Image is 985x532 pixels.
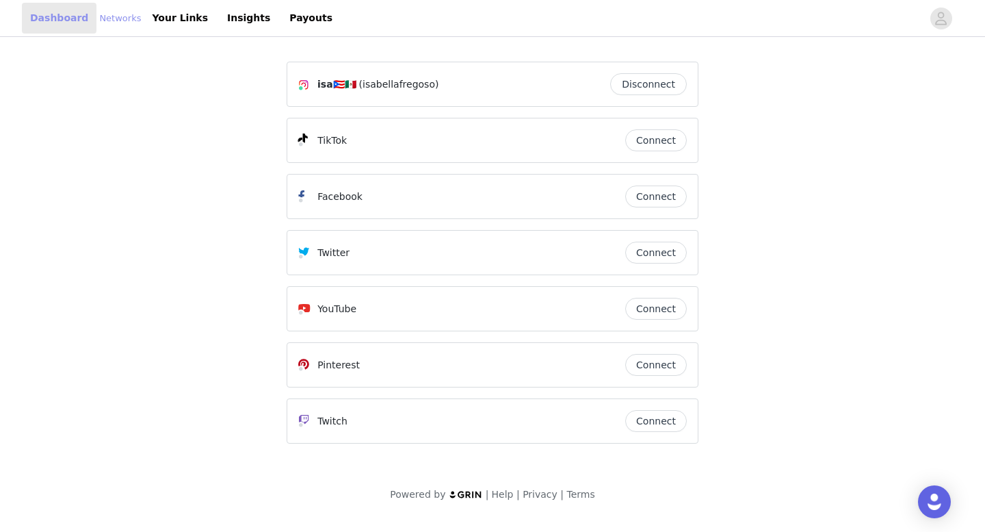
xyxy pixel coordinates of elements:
span: | [516,489,520,500]
button: Disconnect [610,73,687,95]
div: Open Intercom Messenger [918,485,951,518]
img: logo [449,490,483,499]
p: Twitch [317,414,347,429]
div: avatar [934,8,947,29]
button: Connect [625,129,687,151]
button: Connect [625,242,687,264]
a: Privacy [523,489,557,500]
button: Connect [625,298,687,320]
button: Connect [625,354,687,376]
a: Networks [99,12,141,25]
a: Dashboard [22,3,96,34]
span: isa🇵🇷🇲🇽 [317,77,356,92]
a: Help [492,489,514,500]
a: Insights [219,3,278,34]
p: Pinterest [317,358,360,372]
span: (isabellafregoso) [359,77,439,92]
p: Facebook [317,190,363,204]
span: | [560,489,564,500]
a: Payouts [281,3,341,34]
p: Twitter [317,246,350,260]
span: Powered by [390,489,445,500]
p: YouTube [317,302,356,316]
img: Instagram Icon [298,79,309,90]
span: | [486,489,489,500]
a: Terms [566,489,594,500]
button: Connect [625,186,687,207]
p: TikTok [317,134,347,148]
a: Your Links [144,3,216,34]
button: Connect [625,410,687,432]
